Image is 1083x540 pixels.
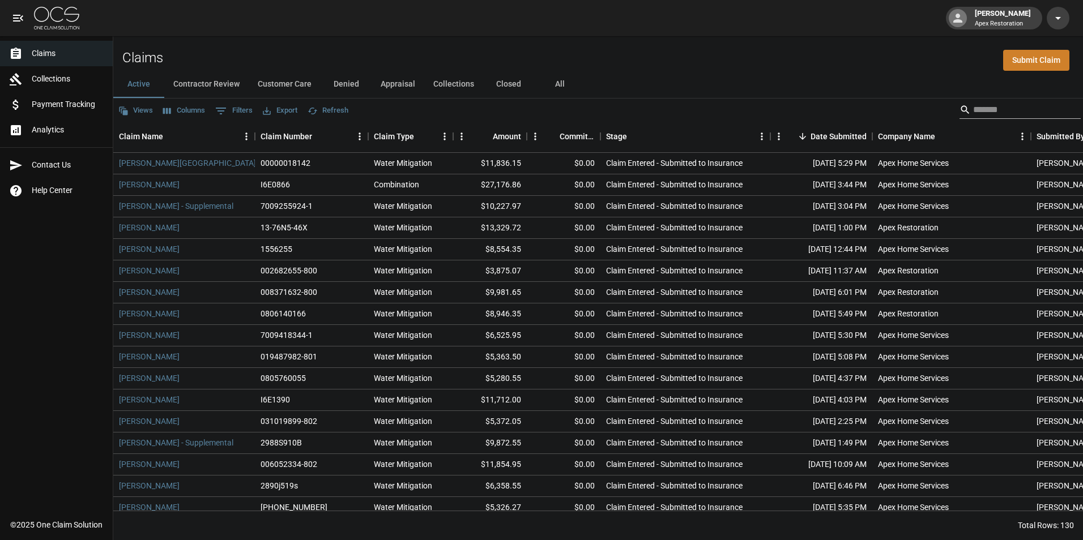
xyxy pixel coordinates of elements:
div: $0.00 [527,432,600,454]
div: $0.00 [527,368,600,389]
a: [PERSON_NAME] [119,179,180,190]
div: $0.00 [527,239,600,260]
div: $0.00 [527,282,600,303]
button: Closed [483,71,534,98]
div: Water Mitigation [374,415,432,427]
div: Claim Entered - Submitted to Insurance [606,394,743,405]
div: [DATE] 3:44 PM [770,174,872,196]
div: Claim Name [119,121,163,152]
button: Sort [312,128,328,144]
a: [PERSON_NAME] [119,502,180,513]
button: Select columns [160,102,208,119]
div: $5,326.27 [453,497,527,518]
div: 031019899-802 [261,415,317,427]
div: 13-76N5-46X [261,222,308,233]
div: Claim Entered - Submitted to Insurance [606,372,743,384]
div: $0.00 [527,454,600,475]
button: Appraisal [372,71,424,98]
div: Claim Entered - Submitted to Insurance [606,308,743,319]
div: $27,176.86 [453,174,527,196]
div: Claim Entered - Submitted to Insurance [606,200,743,212]
div: $0.00 [527,346,600,368]
div: Water Mitigation [374,437,432,448]
div: Claim Entered - Submitted to Insurance [606,329,743,341]
img: ocs-logo-white-transparent.png [34,7,79,29]
div: Claim Entered - Submitted to Insurance [606,415,743,427]
div: Apex Restoration [878,222,939,233]
div: Water Mitigation [374,502,432,513]
button: Active [113,71,164,98]
div: 7009418344-1 [261,329,313,341]
div: Apex Home Services [878,200,949,212]
div: $8,946.35 [453,303,527,325]
div: 01-009-263135 [261,502,327,513]
div: $0.00 [527,196,600,217]
div: Apex Home Services [878,502,949,513]
div: Water Mitigation [374,222,432,233]
div: $0.00 [527,389,600,411]
div: Company Name [878,121,935,152]
div: 00000018142 [261,157,310,169]
div: Water Mitigation [374,200,432,212]
div: Apex Home Services [878,179,949,190]
button: Menu [753,128,770,145]
div: © 2025 One Claim Solution [10,519,103,530]
span: Payment Tracking [32,98,104,110]
div: [DATE] 11:37 AM [770,260,872,282]
div: Date Submitted [770,121,872,152]
div: [DATE] 10:09 AM [770,454,872,475]
button: Refresh [305,102,351,119]
button: Show filters [212,102,255,120]
div: Apex Restoration [878,308,939,319]
button: Menu [453,128,470,145]
a: [PERSON_NAME] [119,372,180,384]
div: Claim Entered - Submitted to Insurance [606,179,743,190]
a: [PERSON_NAME] [119,480,180,491]
h2: Claims [122,50,163,66]
div: [DATE] 12:44 PM [770,239,872,260]
div: [DATE] 1:49 PM [770,432,872,454]
div: $0.00 [527,325,600,346]
button: Sort [477,128,493,144]
div: $3,875.07 [453,260,527,282]
div: Search [960,101,1081,121]
div: $0.00 [527,153,600,174]
div: I6E0866 [261,179,290,190]
div: [DATE] 4:37 PM [770,368,872,389]
div: Claim Type [374,121,414,152]
div: Claim Entered - Submitted to Insurance [606,502,743,513]
div: [DATE] 5:30 PM [770,325,872,346]
div: $0.00 [527,174,600,196]
a: [PERSON_NAME] [119,329,180,341]
div: Water Mitigation [374,286,432,298]
div: Claim Entered - Submitted to Insurance [606,458,743,470]
button: Menu [770,128,787,145]
button: Menu [238,128,255,145]
div: Claim Name [113,121,255,152]
div: Water Mitigation [374,480,432,491]
div: Apex Home Services [878,480,949,491]
button: Denied [321,71,372,98]
a: [PERSON_NAME] - Supplemental [119,437,233,448]
div: $11,712.00 [453,389,527,411]
div: Total Rows: 130 [1018,520,1074,531]
div: $10,227.97 [453,196,527,217]
div: $5,363.50 [453,346,527,368]
div: Water Mitigation [374,351,432,362]
a: [PERSON_NAME] [119,265,180,276]
div: Claim Entered - Submitted to Insurance [606,243,743,255]
span: Collections [32,73,104,85]
div: [DATE] 2:25 PM [770,411,872,432]
div: Apex Home Services [878,329,949,341]
div: 006052334-802 [261,458,317,470]
div: Water Mitigation [374,265,432,276]
span: Claims [32,48,104,59]
button: Sort [935,128,951,144]
div: Claim Number [255,121,368,152]
div: [DATE] 6:01 PM [770,282,872,303]
div: $9,981.65 [453,282,527,303]
div: [DATE] 4:03 PM [770,389,872,411]
div: Committed Amount [560,121,595,152]
a: [PERSON_NAME] [119,458,180,470]
div: Water Mitigation [374,394,432,405]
